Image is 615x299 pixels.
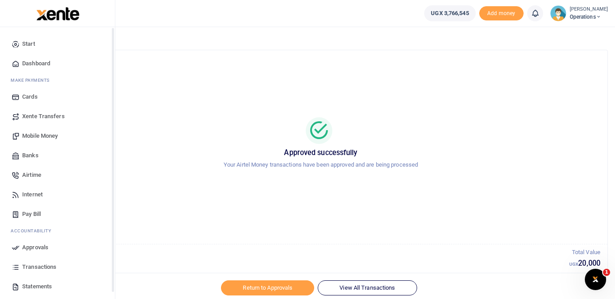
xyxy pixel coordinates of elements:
[41,248,569,257] p: Total Transactions
[570,13,608,21] span: Operations
[22,282,52,291] span: Statements
[479,9,524,16] a: Add money
[424,5,475,21] a: UGX 3,766,545
[318,280,417,295] a: View All Transactions
[7,204,108,224] a: Pay Bill
[22,151,39,160] span: Banks
[431,9,469,18] span: UGX 3,766,545
[7,224,108,238] li: Ac
[22,171,41,179] span: Airtime
[7,54,108,73] a: Dashboard
[22,243,48,252] span: Approvals
[7,126,108,146] a: Mobile Money
[22,132,58,140] span: Mobile Money
[569,259,600,268] h5: 20,000
[7,107,108,126] a: Xente Transfers
[22,210,41,219] span: Pay Bill
[585,269,606,290] iframe: Intercom live chat
[7,257,108,277] a: Transactions
[421,5,479,21] li: Wallet ballance
[35,10,79,16] a: logo-small logo-large logo-large
[41,259,569,268] h5: 1
[22,112,65,121] span: Xente Transfers
[7,277,108,296] a: Statements
[15,77,50,84] span: ake Payments
[22,263,56,271] span: Transactions
[22,40,35,48] span: Start
[7,34,108,54] a: Start
[22,92,38,101] span: Cards
[7,185,108,204] a: Internet
[7,238,108,257] a: Approvals
[22,59,50,68] span: Dashboard
[45,148,597,157] h5: Approved successfully
[221,280,314,295] a: Return to Approvals
[550,5,566,21] img: profile-user
[7,165,108,185] a: Airtime
[550,5,608,21] a: profile-user [PERSON_NAME] Operations
[45,160,597,170] p: Your Airtel Money transactions have been approved and are being processed
[570,6,608,13] small: [PERSON_NAME]
[569,248,600,257] p: Total Value
[7,73,108,87] li: M
[17,227,51,234] span: countability
[479,6,524,21] li: Toup your wallet
[22,190,43,199] span: Internet
[569,262,578,267] small: UGX
[7,146,108,165] a: Banks
[603,269,610,276] span: 1
[7,87,108,107] a: Cards
[36,7,79,20] img: logo-large
[479,6,524,21] span: Add money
